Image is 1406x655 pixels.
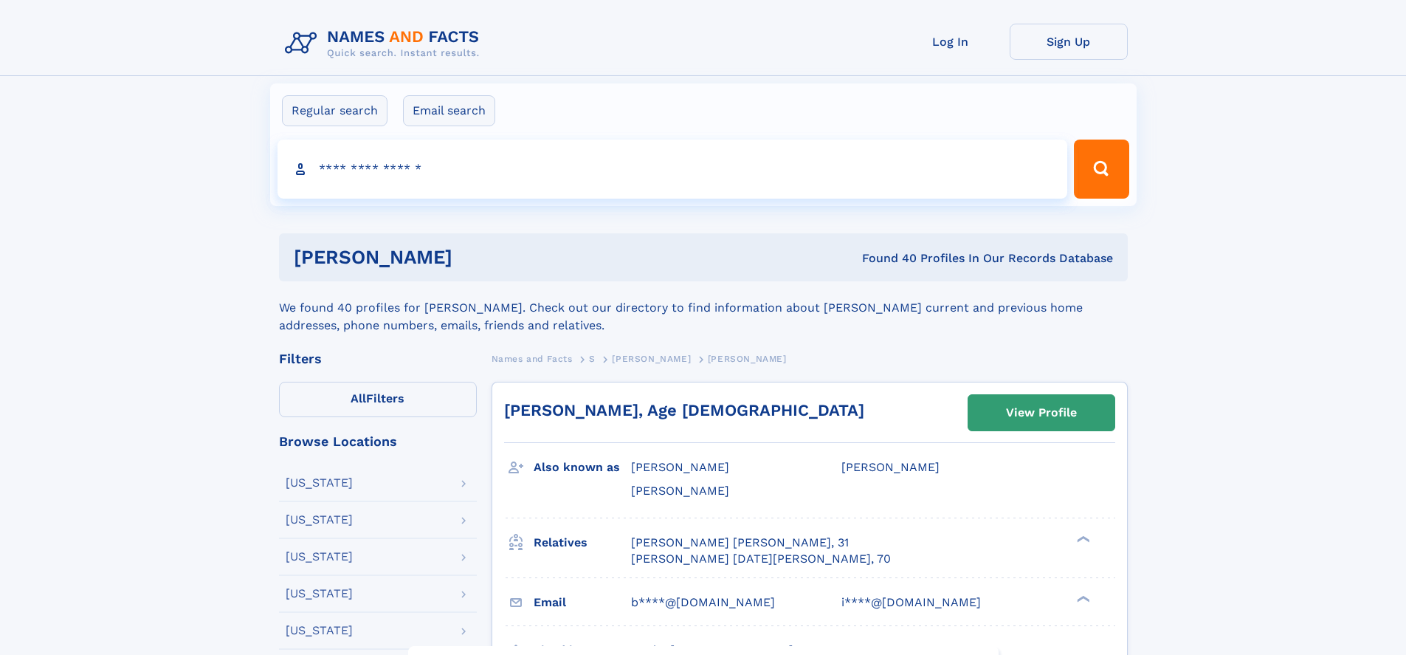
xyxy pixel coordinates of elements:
[841,460,940,474] span: [PERSON_NAME]
[534,455,631,480] h3: Also known as
[492,349,573,368] a: Names and Facts
[534,590,631,615] h3: Email
[968,395,1114,431] a: View Profile
[286,588,353,600] div: [US_STATE]
[631,535,849,551] a: [PERSON_NAME] [PERSON_NAME], 31
[892,24,1010,60] a: Log In
[1073,594,1091,603] div: ❯
[1010,24,1128,60] a: Sign Up
[1073,534,1091,543] div: ❯
[589,354,596,364] span: S
[403,95,495,126] label: Email search
[657,250,1113,267] div: Found 40 Profiles In Our Records Database
[278,140,1068,199] input: search input
[351,391,366,405] span: All
[631,460,729,474] span: [PERSON_NAME]
[279,382,477,417] label: Filters
[504,401,864,419] a: [PERSON_NAME], Age [DEMOGRAPHIC_DATA]
[1006,396,1077,430] div: View Profile
[1074,140,1128,199] button: Search Button
[286,551,353,563] div: [US_STATE]
[279,281,1128,335] div: We found 40 profiles for [PERSON_NAME]. Check out our directory to find information about [PERSON...
[286,625,353,637] div: [US_STATE]
[282,95,387,126] label: Regular search
[279,435,477,448] div: Browse Locations
[279,352,477,366] div: Filters
[612,349,691,368] a: [PERSON_NAME]
[534,530,631,555] h3: Relatives
[286,514,353,526] div: [US_STATE]
[279,24,492,64] img: Logo Names and Facts
[589,349,596,368] a: S
[631,551,891,567] a: [PERSON_NAME] [DATE][PERSON_NAME], 70
[612,354,691,364] span: [PERSON_NAME]
[286,477,353,489] div: [US_STATE]
[294,248,658,267] h1: [PERSON_NAME]
[708,354,787,364] span: [PERSON_NAME]
[631,484,729,498] span: [PERSON_NAME]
